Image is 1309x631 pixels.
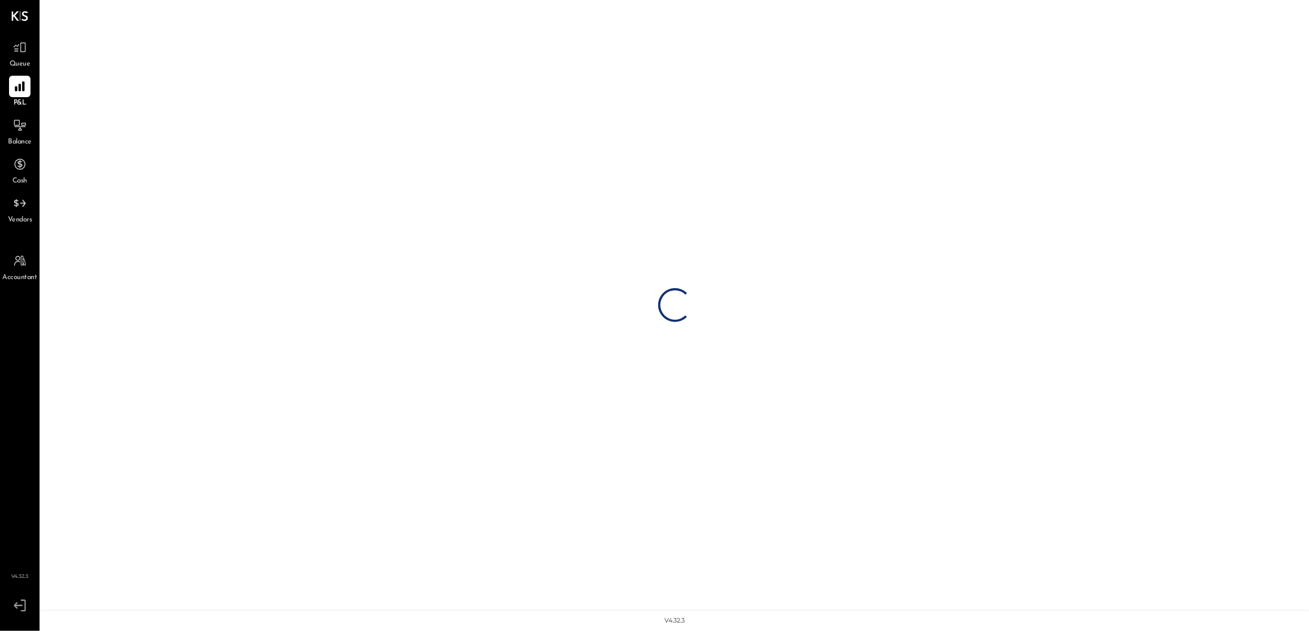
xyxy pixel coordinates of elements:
[1,115,39,147] a: Balance
[1,37,39,69] a: Queue
[1,76,39,108] a: P&L
[14,98,27,108] span: P&L
[665,616,685,625] div: v 4.32.3
[1,250,39,283] a: Accountant
[1,154,39,186] a: Cash
[8,215,32,225] span: Vendors
[3,273,37,283] span: Accountant
[12,176,27,186] span: Cash
[8,137,32,147] span: Balance
[1,193,39,225] a: Vendors
[10,59,31,69] span: Queue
